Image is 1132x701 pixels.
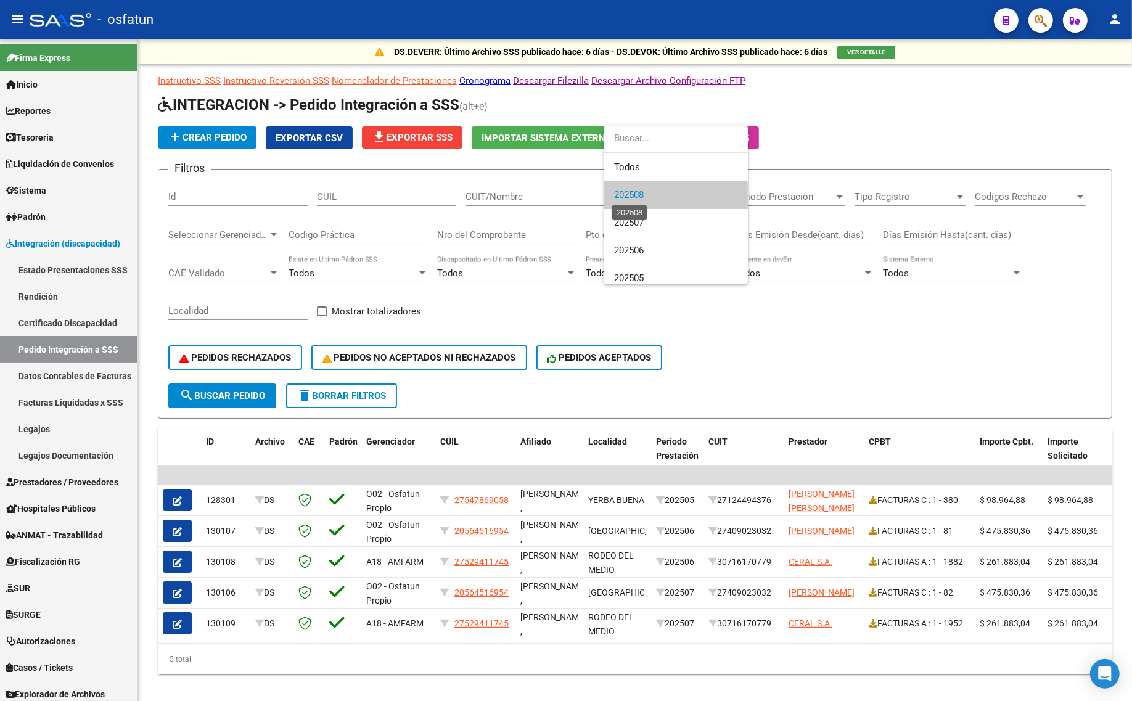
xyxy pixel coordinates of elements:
div: Open Intercom Messenger [1090,659,1120,689]
span: 202508 [614,189,644,200]
input: dropdown search [604,125,748,152]
span: 202505 [614,273,644,284]
span: Todos [614,154,738,181]
span: 202507 [614,217,644,228]
span: 202506 [614,245,644,256]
